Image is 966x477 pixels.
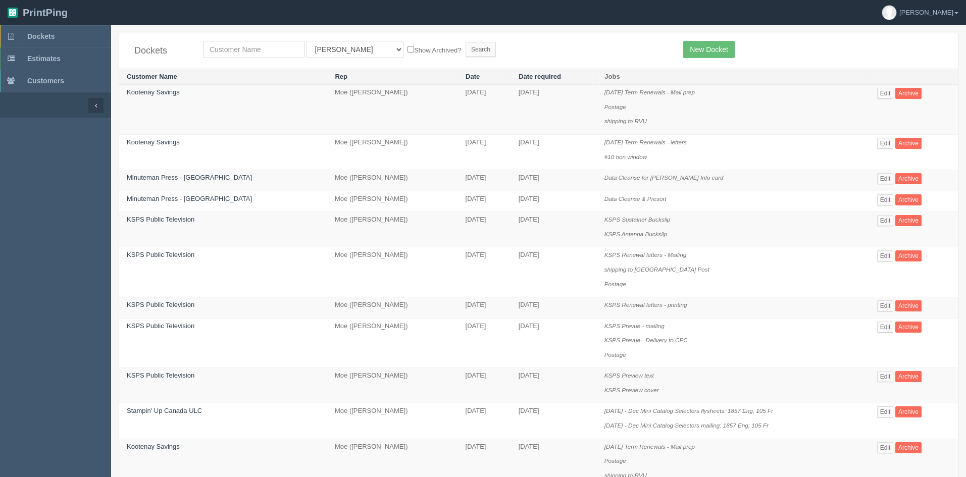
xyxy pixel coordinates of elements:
[511,403,597,439] td: [DATE]
[895,406,922,417] a: Archive
[604,266,709,273] i: shipping to [GEOGRAPHIC_DATA] Post
[895,88,922,99] a: Archive
[511,170,597,191] td: [DATE]
[327,403,458,439] td: Moe ([PERSON_NAME])
[127,407,202,414] a: Stampin' Up Canada ULC
[877,88,894,99] a: Edit
[604,443,695,450] i: [DATE] Term Renewals - Mail prep
[511,318,597,368] td: [DATE]
[604,323,665,329] i: KSPS Prevue - mailing
[877,250,894,261] a: Edit
[458,247,511,297] td: [DATE]
[458,318,511,368] td: [DATE]
[127,138,180,146] a: Kootenay Savings
[604,195,667,202] i: Data Cleanse & Presort
[895,322,922,333] a: Archive
[895,300,922,311] a: Archive
[327,318,458,368] td: Moe ([PERSON_NAME])
[458,191,511,212] td: [DATE]
[895,215,922,226] a: Archive
[511,135,597,170] td: [DATE]
[327,368,458,403] td: Moe ([PERSON_NAME])
[134,46,188,56] h4: Dockets
[604,139,687,145] i: [DATE] Term Renewals - letters
[895,173,922,184] a: Archive
[604,337,688,343] i: KSPS Prevue - Delivery to CPC
[127,322,194,330] a: KSPS Public Television
[604,351,626,358] i: Postage
[877,300,894,311] a: Edit
[466,42,496,57] input: Search
[604,251,686,258] i: KSPS Renewal letters - Mailing
[683,41,734,58] a: New Docket
[327,85,458,135] td: Moe ([PERSON_NAME])
[327,191,458,212] td: Moe ([PERSON_NAME])
[604,89,695,95] i: [DATE] Term Renewals - Mail prep
[203,41,304,58] input: Customer Name
[877,194,894,205] a: Edit
[458,135,511,170] td: [DATE]
[408,46,414,52] input: Show Archived?
[327,297,458,319] td: Moe ([PERSON_NAME])
[604,153,647,160] i: #10 non window
[127,372,194,379] a: KSPS Public Television
[604,372,654,379] i: KSPS Preview text
[327,247,458,297] td: Moe ([PERSON_NAME])
[604,281,626,287] i: Postage
[127,88,180,96] a: Kootenay Savings
[604,407,773,414] i: [DATE] - Dec Mini Catalog Selectors flysheets: 1857 Eng; 105 Fr
[27,77,64,85] span: Customers
[604,387,659,393] i: KSPS Preview cover
[8,8,18,18] img: logo-3e63b451c926e2ac314895c53de4908e5d424f24456219fb08d385ab2e579770.png
[877,322,894,333] a: Edit
[458,212,511,247] td: [DATE]
[604,231,667,237] i: KSPS Antenna Buckslip
[511,247,597,297] td: [DATE]
[335,73,347,80] a: Rep
[604,216,671,223] i: KSPS Sustainer Buckslip
[877,406,894,417] a: Edit
[408,44,461,56] label: Show Archived?
[604,118,647,124] i: shipping to RVU
[877,215,894,226] a: Edit
[877,173,894,184] a: Edit
[511,191,597,212] td: [DATE]
[27,55,61,63] span: Estimates
[895,138,922,149] a: Archive
[127,73,177,80] a: Customer Name
[511,297,597,319] td: [DATE]
[519,73,561,80] a: Date required
[458,170,511,191] td: [DATE]
[895,250,922,261] a: Archive
[877,371,894,382] a: Edit
[458,403,511,439] td: [DATE]
[466,73,480,80] a: Date
[27,32,55,40] span: Dockets
[458,368,511,403] td: [DATE]
[604,422,769,429] i: [DATE] - Dec Mini Catalog Selectors mailing: 1857 Eng; 105 Fr
[127,251,194,258] a: KSPS Public Television
[127,195,252,202] a: Minuteman Press - [GEOGRAPHIC_DATA]
[511,212,597,247] td: [DATE]
[877,442,894,453] a: Edit
[604,301,687,308] i: KSPS Renewal letters - printing
[327,212,458,247] td: Moe ([PERSON_NAME])
[882,6,896,20] img: avatar_default-7531ab5dedf162e01f1e0bb0964e6a185e93c5c22dfe317fb01d7f8cd2b1632c.jpg
[458,297,511,319] td: [DATE]
[511,85,597,135] td: [DATE]
[877,138,894,149] a: Edit
[327,170,458,191] td: Moe ([PERSON_NAME])
[895,194,922,205] a: Archive
[511,368,597,403] td: [DATE]
[127,301,194,308] a: KSPS Public Television
[127,443,180,450] a: Kootenay Savings
[127,174,252,181] a: Minuteman Press - [GEOGRAPHIC_DATA]
[327,135,458,170] td: Moe ([PERSON_NAME])
[895,442,922,453] a: Archive
[895,371,922,382] a: Archive
[127,216,194,223] a: KSPS Public Television
[604,103,626,110] i: Postage
[458,85,511,135] td: [DATE]
[597,69,870,85] th: Jobs
[604,174,724,181] i: Data Cleanse for [PERSON_NAME] Info card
